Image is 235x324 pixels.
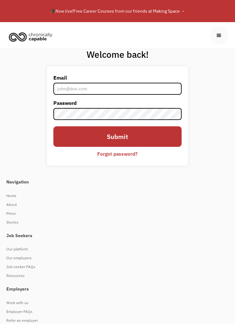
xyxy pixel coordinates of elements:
[7,30,54,44] img: Chronically Capable logo
[6,179,222,185] h4: Navigation
[6,201,222,208] div: About
[53,98,182,108] label: Password
[7,30,57,44] a: home
[53,126,182,147] input: Submit
[6,191,222,200] a: Home
[6,271,222,280] a: Resources
[6,245,222,253] div: Our platform
[97,150,137,158] div: Forgot password?
[6,192,222,200] div: Home
[6,219,222,226] div: Stories
[6,262,222,271] a: Job seeker FAQs
[6,286,222,292] h4: Employers
[47,49,188,60] h1: Welcome back!
[6,254,222,262] a: Our employers
[6,210,222,217] div: Press
[93,148,142,159] a: Forgot password?
[6,233,222,239] h4: Job Seekers
[53,73,182,159] form: Email Form 2
[6,272,222,279] div: Resources
[6,254,222,262] div: Our employers
[18,7,217,15] div: 🎓 Free Career Courses from our friends at Making Space →
[53,73,182,83] label: Email
[6,307,222,316] a: Employer FAQs
[55,8,73,14] em: Now live!
[53,83,182,95] input: john@doe.com
[6,200,222,209] a: About
[6,308,222,315] div: Employer FAQs
[6,245,222,254] a: Our platform
[6,218,222,227] a: Stories
[6,209,222,218] a: Press
[6,298,222,307] a: Work with us
[210,26,228,45] div: menu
